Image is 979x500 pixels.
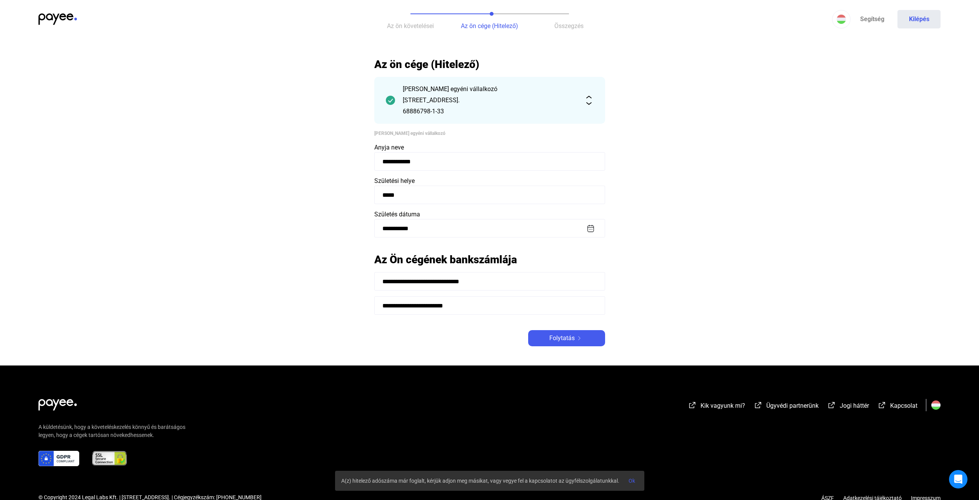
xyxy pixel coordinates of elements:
a: external-link-whiteJogi háttér [827,403,869,410]
button: calendar [586,224,595,233]
div: [PERSON_NAME] egyéni vállalkozó [403,85,577,94]
div: 68886798-1-33 [403,107,577,116]
img: ssl [92,451,127,466]
button: HU [832,10,851,28]
img: payee-logo [38,13,77,25]
span: Összegzés [554,22,584,30]
img: arrow-right-white [575,336,584,340]
a: Segítség [851,10,894,28]
a: external-link-whiteKik vagyunk mi? [688,403,745,410]
div: [STREET_ADDRESS]. [403,96,577,105]
button: Folytatásarrow-right-white [528,330,605,346]
img: external-link-white [877,401,887,409]
span: Anyja neve [374,144,404,151]
div: Open Intercom Messenger [949,470,967,488]
button: Kilépés [897,10,941,28]
img: external-link-white [754,401,763,409]
button: Ok [622,474,641,488]
h2: Az ön cége (Hitelező) [374,58,605,71]
span: Kapcsolat [890,402,917,409]
span: A(z) hitelező adószáma már foglalt, kérjük adjon meg másikat, vagy vegye fel a kapcsolatot az ügy... [341,476,619,485]
a: external-link-whiteÜgyvédi partnerünk [754,403,819,410]
span: Ok [629,478,635,484]
span: Az ön követelései [387,22,434,30]
span: Kik vagyunk mi? [700,402,745,409]
img: HU.svg [931,400,941,410]
img: white-payee-white-dot.svg [38,395,77,410]
img: external-link-white [688,401,697,409]
img: checkmark-darker-green-circle [386,96,395,105]
img: external-link-white [827,401,836,409]
img: gdpr [38,451,79,466]
span: Jogi háttér [840,402,869,409]
img: expand [584,96,594,105]
div: [PERSON_NAME] egyéni vállalkozó [374,130,605,137]
span: Születési helye [374,177,415,184]
img: HU [837,15,846,24]
span: Folytatás [549,334,575,343]
span: Az ön cége (Hitelező) [461,22,518,30]
span: Születés dátuma [374,211,420,218]
a: external-link-whiteKapcsolat [877,403,917,410]
img: calendar [587,224,595,233]
h2: Az Ön cégének bankszámlája [374,253,605,266]
span: Ügyvédi partnerünk [766,402,819,409]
